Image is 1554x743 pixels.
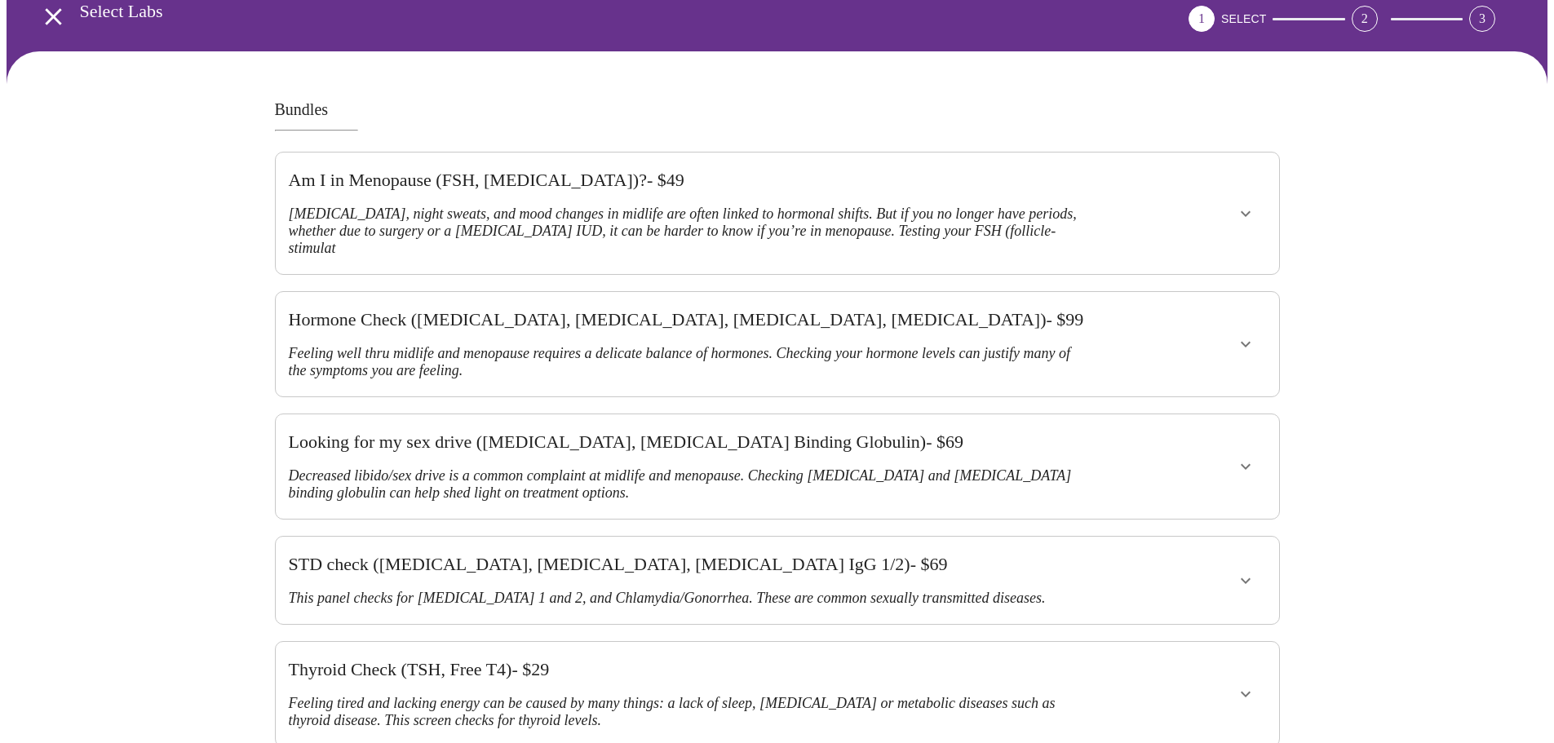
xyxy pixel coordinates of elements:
[1189,6,1215,32] div: 1
[1469,6,1495,32] div: 3
[289,554,1088,575] h3: STD check ([MEDICAL_DATA], [MEDICAL_DATA], [MEDICAL_DATA] IgG 1/2) - $ 69
[289,659,1088,680] h3: Thyroid Check (TSH, Free T4) - $ 29
[1221,12,1266,25] span: SELECT
[289,170,1088,191] h3: Am I in Menopause (FSH, [MEDICAL_DATA])? - $ 49
[289,309,1088,330] h3: Hormone Check ([MEDICAL_DATA], [MEDICAL_DATA], [MEDICAL_DATA], [MEDICAL_DATA]) - $ 99
[289,590,1088,607] h3: This panel checks for [MEDICAL_DATA] 1 and 2, and Chlamydia/Gonorrhea. These are common sexually ...
[1226,194,1265,233] button: show more
[289,431,1088,453] h3: Looking for my sex drive ([MEDICAL_DATA], [MEDICAL_DATA] Binding Globulin) - $ 69
[275,100,1280,119] h3: Bundles
[1226,561,1265,600] button: show more
[1226,325,1265,364] button: show more
[289,345,1088,379] h3: Feeling well thru midlife and menopause requires a delicate balance of hormones. Checking your ho...
[1226,447,1265,486] button: show more
[1226,674,1265,714] button: show more
[289,467,1088,502] h3: Decreased libido/sex drive is a common complaint at midlife and menopause. Checking [MEDICAL_DATA...
[289,695,1088,729] h3: Feeling tired and lacking energy can be caused by many things: a lack of sleep, [MEDICAL_DATA] or...
[1352,6,1378,32] div: 2
[80,1,1098,22] h3: Select Labs
[289,206,1088,257] h3: [MEDICAL_DATA], night sweats, and mood changes in midlife are often linked to hormonal shifts. Bu...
